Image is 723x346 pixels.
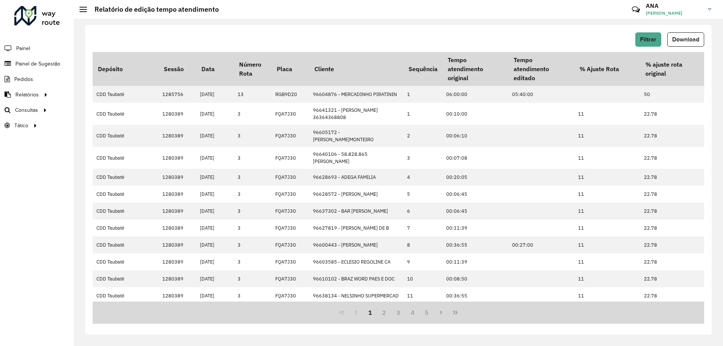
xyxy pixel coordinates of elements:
[640,103,706,125] td: 22.78
[403,203,442,219] td: 6
[93,147,159,169] td: CDD Taubaté
[442,86,508,103] td: 06:00:00
[196,125,234,147] td: [DATE]
[234,287,272,304] td: 3
[159,147,196,169] td: 1280389
[667,32,704,47] button: Download
[640,169,706,186] td: 22.78
[159,103,196,125] td: 1280389
[574,125,640,147] td: 11
[159,86,196,103] td: 1285756
[508,52,574,86] th: Tempo atendimento editado
[272,147,309,169] td: FQA7J30
[196,236,234,253] td: [DATE]
[159,186,196,203] td: 1280389
[377,305,391,320] button: 2
[403,219,442,236] td: 7
[93,186,159,203] td: CDD Taubaté
[93,270,159,287] td: CDD Taubaté
[442,52,508,86] th: Tempo atendimento original
[196,203,234,219] td: [DATE]
[15,91,39,99] span: Relatórios
[442,270,508,287] td: 00:08:50
[159,169,196,186] td: 1280389
[640,219,706,236] td: 22.78
[309,219,403,236] td: 96627819 - [PERSON_NAME] DE B
[159,203,196,219] td: 1280389
[309,186,403,203] td: 96628572 - [PERSON_NAME]
[15,60,60,68] span: Painel de Sugestão
[93,287,159,304] td: CDD Taubaté
[403,125,442,147] td: 2
[442,219,508,236] td: 00:11:39
[234,169,272,186] td: 3
[272,219,309,236] td: FQA7J30
[640,253,706,270] td: 22.78
[272,52,309,86] th: Placa
[93,169,159,186] td: CDD Taubaté
[234,52,272,86] th: Número Rota
[640,52,706,86] th: % ajuste rota original
[309,203,403,219] td: 96637302 - BAR [PERSON_NAME]
[234,203,272,219] td: 3
[87,5,219,14] h2: Relatório de edição tempo atendimento
[574,147,640,169] td: 11
[14,122,28,130] span: Tático
[442,186,508,203] td: 00:06:45
[640,287,706,304] td: 22.78
[309,287,403,304] td: 96638134 - NELSINHO SUPERMERCAD
[391,305,406,320] button: 3
[159,287,196,304] td: 1280389
[406,305,420,320] button: 4
[442,253,508,270] td: 00:11:39
[640,236,706,253] td: 22.78
[420,305,434,320] button: 5
[646,2,702,9] h3: ANA
[442,125,508,147] td: 00:06:10
[14,75,33,83] span: Pedidos
[196,287,234,304] td: [DATE]
[508,86,574,103] td: 05:40:00
[574,236,640,253] td: 11
[403,287,442,304] td: 11
[159,253,196,270] td: 1280389
[93,219,159,236] td: CDD Taubaté
[15,106,38,114] span: Consultas
[196,169,234,186] td: [DATE]
[574,219,640,236] td: 11
[272,125,309,147] td: FQA7J30
[234,86,272,103] td: 13
[640,147,706,169] td: 22.78
[574,270,640,287] td: 11
[272,86,309,103] td: RGB9D20
[442,203,508,219] td: 00:06:45
[93,203,159,219] td: CDD Taubaté
[93,86,159,103] td: CDD Taubaté
[234,186,272,203] td: 3
[93,52,159,86] th: Depósito
[234,147,272,169] td: 3
[363,305,377,320] button: 1
[272,236,309,253] td: FQA7J30
[574,287,640,304] td: 11
[574,203,640,219] td: 11
[16,44,30,52] span: Painel
[635,32,661,47] button: Filtrar
[434,305,448,320] button: Next Page
[234,103,272,125] td: 3
[309,52,403,86] th: Cliente
[93,253,159,270] td: CDD Taubaté
[442,236,508,253] td: 00:36:55
[309,125,403,147] td: 96605172 - [PERSON_NAME]MONTEIRO
[403,147,442,169] td: 3
[640,36,656,43] span: Filtrar
[272,103,309,125] td: FQA7J30
[196,86,234,103] td: [DATE]
[640,125,706,147] td: 22.78
[640,203,706,219] td: 22.78
[93,236,159,253] td: CDD Taubaté
[403,86,442,103] td: 1
[272,186,309,203] td: FQA7J30
[640,270,706,287] td: 22.78
[159,52,196,86] th: Sessão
